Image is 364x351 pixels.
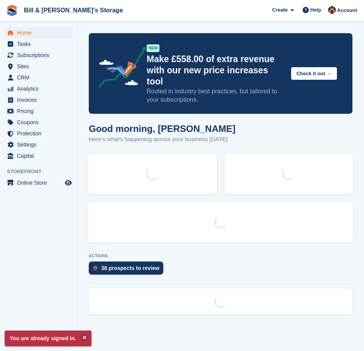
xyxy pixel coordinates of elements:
[4,177,73,188] a: menu
[4,94,73,105] a: menu
[328,6,336,14] img: Jack Bottesch
[101,265,159,271] div: 38 prospects to review
[291,67,337,80] button: Check it out →
[4,39,73,49] a: menu
[89,123,235,134] h1: Good morning, [PERSON_NAME]
[64,178,73,187] a: Preview store
[17,27,63,38] span: Home
[89,262,167,278] a: 38 prospects to review
[4,150,73,161] a: menu
[4,61,73,72] a: menu
[4,83,73,94] a: menu
[4,27,73,38] a: menu
[17,83,63,94] span: Analytics
[17,139,63,150] span: Settings
[21,4,126,17] a: Bill & [PERSON_NAME]'s Storage
[17,94,63,105] span: Invoices
[4,117,73,128] a: menu
[4,50,73,61] a: menu
[147,54,285,87] p: Make £558.00 of extra revenue with our new price increases tool
[7,168,77,175] span: Storefront
[93,266,97,270] img: prospect-51fa495bee0391a8d652442698ab0144808aea92771e9ea1ae160a38d050c398.svg
[17,72,63,83] span: CRM
[4,72,73,83] a: menu
[147,44,159,52] div: NEW
[337,7,357,14] span: Account
[4,139,73,150] a: menu
[17,117,63,128] span: Coupons
[17,128,63,139] span: Protection
[147,87,285,104] p: Rooted in industry best practices, but tailored to your subscriptions.
[17,39,63,49] span: Tasks
[17,177,63,188] span: Online Store
[89,135,235,144] p: Here's what's happening across your business [DATE]
[4,128,73,139] a: menu
[6,5,18,16] img: stora-icon-8386f47178a22dfd0bd8f6a31ec36ba5ce8667c1dd55bd0f319d3a0aa187defe.svg
[4,106,73,116] a: menu
[272,6,288,14] span: Create
[5,331,91,346] p: You are already signed in.
[310,6,321,14] span: Help
[17,61,63,72] span: Sites
[17,50,63,61] span: Subscriptions
[17,106,63,116] span: Pricing
[89,253,352,258] p: ACTIONS
[17,150,63,161] span: Capital
[92,47,146,91] img: price-adjustments-announcement-icon-8257ccfd72463d97f412b2fc003d46551f7dbcb40ab6d574587a9cd5c0d94...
